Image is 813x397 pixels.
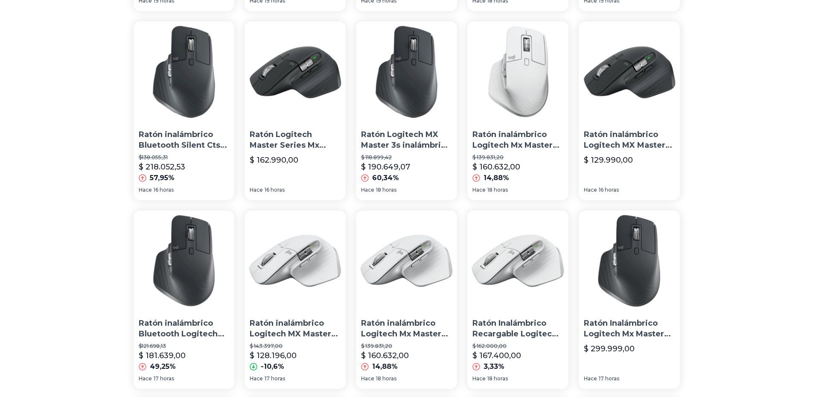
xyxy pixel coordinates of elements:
[139,318,224,359] font: Ratón inalámbrico Bluetooth Logitech MX Master 3s Openbox
[134,21,235,200] a: Ratón inalámbrico Bluetooth Silent Cts Logitech MX Master 3sRatón inalámbrico Bluetooth Silent Ct...
[472,187,486,193] font: Hace
[579,21,680,123] img: Ratón inalámbrico Logitech MX Master 3s Bluetooth 5.1 Color
[472,351,521,360] font: $ 167.400,00
[376,375,396,382] font: 18 horas
[245,21,346,123] img: Ratón Logitech Master Series Mx Master 3s Color Grafito Gra
[139,162,185,172] font: $ 218.052,53
[150,362,176,371] font: 49,25%
[372,174,399,182] font: 60,34%
[472,130,559,161] font: Ratón inalámbrico Logitech Mx Master 3s Performance
[472,154,504,161] font: $ 139.831,20
[361,187,374,193] font: Hace
[584,344,635,353] font: $ 299.999,00
[487,187,508,193] font: 18 horas
[139,351,186,360] font: $ 181.639,00
[361,375,374,382] font: Hace
[467,21,568,123] img: Ratón inalámbrico Logitech Mx Master 3s Performance
[261,362,284,371] font: -10,6%
[154,187,174,193] font: 16 horas
[361,318,448,359] font: Ratón inalámbrico Logitech Mx Master 3s Grey Pale Color Gris Pá
[356,210,457,312] img: Ratón inalámbrico Logitech Mx Master 3s Grey Pale Color Gris Pá
[139,154,168,161] font: $138.055,31
[376,187,396,193] font: 18 horas
[484,362,504,371] font: 3,33%
[265,375,285,382] font: 17 horas
[250,130,326,171] font: Ratón Logitech Master Series Mx Master 3s Color Grafito Gra
[584,155,633,165] font: $ 129.990,00
[250,155,298,165] font: $ 162.990,00
[599,187,619,193] font: 16 horas
[472,343,507,349] font: $ 162.000,00
[134,210,235,389] a: Ratón inalámbrico Bluetooth Logitech MX Master 3s OpenboxRatón inalámbrico Bluetooth Logitech MX ...
[356,21,457,123] img: Ratón Logitech MX Master 3s inalámbrico BT 5.1 silencioso negro
[356,210,457,389] a: Ratón inalámbrico Logitech Mx Master 3s Grey Pale Color Gris PáRatón inalámbrico Logitech Mx Mast...
[245,21,346,200] a: Ratón Logitech Master Series Mx Master 3s Color Grafito GraRatón Logitech Master Series Mx Master...
[472,318,562,349] font: Ratón Inalámbrico Recargable Logitech Serie Mx Master 3s Co
[372,362,398,371] font: 14,88%
[139,187,152,193] font: Hace
[139,375,152,382] font: Hace
[250,318,338,349] font: Ratón inalámbrico Logitech MX Master 3s gris pálido
[150,174,175,182] font: 57,95%
[467,21,568,200] a: Ratón inalámbrico Logitech Mx Master 3s PerformanceRatón inalámbrico Logitech Mx Master 3s Perfor...
[472,162,520,172] font: $ 160.632,00
[250,187,263,193] font: Hace
[467,210,568,389] a: Ratón Inalámbrico Recargable Logitech Serie Mx Master 3s CoRatón Inalámbrico Recargable Logitech ...
[584,318,671,349] font: Ratón Inalámbrico Logitech Mx Master 3s Grafito
[484,174,509,182] font: 14,88%
[139,343,166,349] font: $121.698,13
[467,210,568,312] img: Ratón Inalámbrico Recargable Logitech Serie Mx Master 3s Co
[584,187,597,193] font: Hace
[361,351,409,360] font: $ 160.632,00
[487,375,508,382] font: 18 horas
[250,375,263,382] font: Hace
[361,162,410,172] font: $ 190.649,07
[361,154,392,161] font: $ 118.899,42
[361,343,392,349] font: $ 139.831,20
[245,210,346,389] a: Ratón inalámbrico Logitech MX Master 3s gris pálidoRatón inalámbrico Logitech MX Master 3s gris p...
[579,210,680,312] img: Ratón Inalámbrico Logitech Mx Master 3s Grafito
[472,375,486,382] font: Hace
[154,375,174,382] font: 17 horas
[584,375,597,382] font: Hace
[356,21,457,200] a: Ratón Logitech MX Master 3s inalámbrico BT 5.1 silencioso negroRatón Logitech MX Master 3s inalám...
[265,187,285,193] font: 16 horas
[134,21,235,123] img: Ratón inalámbrico Bluetooth Silent Cts Logitech MX Master 3s
[250,343,283,349] font: $ 143.397,00
[139,130,227,171] font: Ratón inalámbrico Bluetooth Silent Cts Logitech MX Master 3s
[579,210,680,389] a: Ratón Inalámbrico Logitech Mx Master 3s GrafitoRatón Inalámbrico Logitech Mx Master 3s Grafito$ 2...
[579,21,680,200] a: Ratón inalámbrico Logitech MX Master 3s Bluetooth 5.1 ColorRatón inalámbrico Logitech MX Master 3...
[599,375,619,382] font: 17 horas
[245,210,346,312] img: Ratón inalámbrico Logitech MX Master 3s gris pálido
[361,130,451,171] font: Ratón Logitech MX Master 3s inalámbrico BT 5.1 silencioso negro
[584,130,672,161] font: Ratón inalámbrico Logitech MX Master 3s Bluetooth 5.1 Color
[134,210,235,312] img: Ratón inalámbrico Bluetooth Logitech MX Master 3s Openbox
[250,351,297,360] font: $ 128.196,00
